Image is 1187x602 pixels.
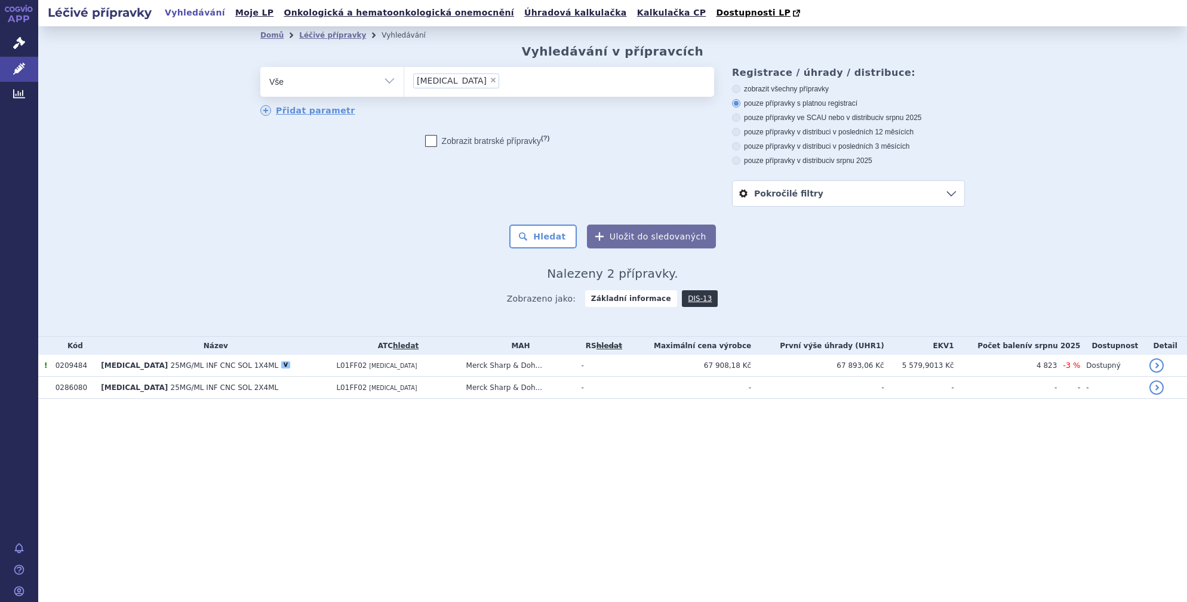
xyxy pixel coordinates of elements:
a: Vyhledávání [161,5,229,21]
th: Detail [1143,337,1187,355]
h2: Léčivé přípravky [38,4,161,21]
th: Název [95,337,330,355]
td: - [576,355,627,377]
th: Počet balení [954,337,1081,355]
td: - [626,377,751,399]
td: 0209484 [50,355,96,377]
span: Dostupnosti LP [716,8,791,17]
a: detail [1149,380,1164,395]
a: Onkologická a hematoonkologická onemocnění [280,5,518,21]
td: - [1080,377,1143,399]
a: Přidat parametr [260,105,355,116]
a: Pokročilé filtry [733,181,964,206]
span: v srpnu 2025 [1028,342,1080,350]
label: Zobrazit bratrské přípravky [425,135,550,147]
span: [MEDICAL_DATA] [369,385,417,391]
td: Dostupný [1080,355,1143,377]
a: DIS-13 [682,290,718,307]
label: zobrazit všechny přípravky [732,84,965,94]
td: - [1057,377,1080,399]
strong: Základní informace [585,290,677,307]
span: [MEDICAL_DATA] [101,361,168,370]
span: [MEDICAL_DATA] [369,363,417,369]
th: EKV1 [884,337,954,355]
span: × [490,76,497,84]
label: pouze přípravky v distribuci v posledních 3 měsících [732,142,965,151]
a: Kalkulačka CP [634,5,710,21]
td: - [751,377,884,399]
th: První výše úhrady (UHR1) [751,337,884,355]
td: - [884,377,954,399]
a: hledat [393,342,419,350]
span: L01FF02 [336,361,367,370]
td: 67 908,18 Kč [626,355,751,377]
label: pouze přípravky ve SCAU nebo v distribuci [732,113,965,122]
span: -3 % [1063,361,1080,370]
span: Tento přípravek má více úhrad. [44,361,47,370]
th: RS [576,337,627,355]
span: L01FF02 [336,383,367,392]
td: Merck Sharp & Doh... [460,355,576,377]
label: pouze přípravky v distribuci v posledních 12 měsících [732,127,965,137]
h2: Vyhledávání v přípravcích [522,44,704,59]
span: 25MG/ML INF CNC SOL 1X4ML [171,361,279,370]
a: detail [1149,358,1164,373]
li: Vyhledávání [382,26,441,44]
a: Dostupnosti LP [712,5,806,21]
th: Maximální cena výrobce [626,337,751,355]
abbr: (?) [541,134,549,142]
span: Zobrazeno jako: [507,290,576,307]
th: Dostupnost [1080,337,1143,355]
span: 25MG/ML INF CNC SOL 2X4ML [171,383,279,392]
a: Úhradová kalkulačka [521,5,631,21]
button: Uložit do sledovaných [587,225,716,248]
td: 0286080 [50,377,96,399]
a: vyhledávání neobsahuje žádnou platnou referenční skupinu [596,342,622,350]
span: [MEDICAL_DATA] [101,383,168,392]
td: 4 823 [954,355,1057,377]
th: MAH [460,337,576,355]
th: ATC [330,337,460,355]
a: Léčivé přípravky [299,31,366,39]
td: - [576,377,627,399]
span: Nalezeny 2 přípravky. [547,266,678,281]
td: - [954,377,1057,399]
td: Merck Sharp & Doh... [460,377,576,399]
a: Moje LP [232,5,277,21]
label: pouze přípravky v distribuci [732,156,965,165]
div: V [281,361,290,368]
td: 5 579,9013 Kč [884,355,954,377]
span: [MEDICAL_DATA] [417,76,487,85]
span: v srpnu 2025 [880,113,921,122]
del: hledat [596,342,622,350]
span: v srpnu 2025 [831,156,872,165]
th: Kód [50,337,96,355]
button: Hledat [509,225,577,248]
a: Domů [260,31,284,39]
h3: Registrace / úhrady / distribuce: [732,67,965,78]
input: [MEDICAL_DATA] [503,73,509,88]
td: 67 893,06 Kč [751,355,884,377]
label: pouze přípravky s platnou registrací [732,99,965,108]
